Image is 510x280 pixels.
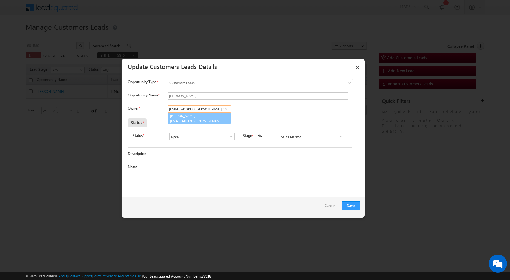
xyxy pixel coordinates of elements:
[280,133,345,140] input: Type to Search
[128,79,156,85] span: Opportunity Type
[243,133,252,138] label: Stage
[325,201,338,213] a: Cancel
[118,274,141,278] a: Acceptable Use
[168,79,353,86] a: Customers Leads
[59,274,67,278] a: About
[222,106,230,112] a: Show All Items
[168,105,231,113] input: Type to Search
[342,201,360,210] button: Save
[168,113,231,124] a: [PERSON_NAME]
[169,133,235,140] input: Type to Search
[93,274,117,278] a: Terms of Service
[128,93,159,97] label: Opportunity Name
[128,151,146,156] label: Description
[8,56,111,182] textarea: Type your message and hit 'Enter'
[226,133,233,140] a: Show All Items
[202,274,211,278] span: 77516
[128,164,137,169] label: Notes
[336,133,343,140] a: Show All Items
[128,106,140,110] label: Owner
[128,118,147,127] div: Status
[128,62,217,70] a: Update Customers Leads Details
[25,273,211,279] span: © 2025 LeadSquared | | | | |
[170,119,225,123] span: [EMAIL_ADDRESS][PERSON_NAME][DOMAIN_NAME]
[10,32,25,40] img: d_60004797649_company_0_60004797649
[83,187,110,195] em: Start Chat
[142,274,211,278] span: Your Leadsquared Account Number is
[32,32,102,40] div: Chat with us now
[352,61,362,72] a: ×
[100,3,114,18] div: Minimize live chat window
[168,80,328,86] span: Customers Leads
[133,133,143,138] label: Status
[68,274,92,278] a: Contact Support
